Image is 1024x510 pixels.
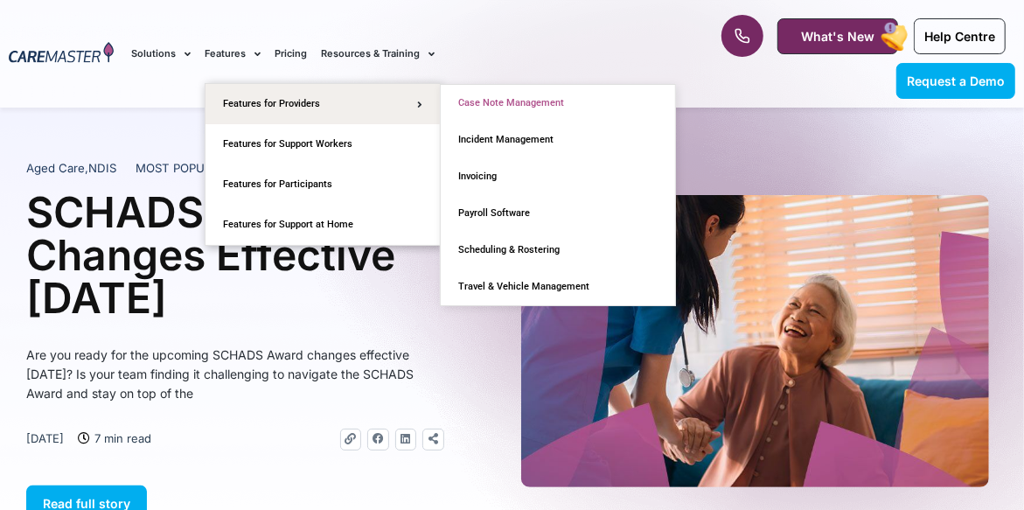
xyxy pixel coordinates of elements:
a: Payroll Software [441,195,675,232]
a: Travel & Vehicle Management [441,269,675,305]
h1: SCHADS Award Changes Effective [DATE] [26,191,444,319]
img: CareMaster Logo [9,42,114,66]
span: What's New [801,29,874,44]
nav: Menu [131,24,653,83]
time: [DATE] [26,431,64,445]
a: Features [205,24,261,83]
a: Help Centre [914,18,1006,54]
a: Request a Demo [896,63,1015,99]
span: , [26,161,116,175]
a: Features for Participants [205,164,440,205]
span: 7 min read [90,429,151,448]
a: Features for Providers [205,84,440,124]
span: Aged Care [26,161,85,175]
a: Case Note Management [441,85,675,122]
span: Request a Demo [907,73,1005,88]
a: Invoicing [441,158,675,195]
ul: Features for Providers [440,84,676,306]
span: NDIS [88,161,116,175]
a: Incident Management [441,122,675,158]
span: Help Centre [924,29,995,44]
a: What's New [777,18,898,54]
a: Features for Support at Home [205,205,440,245]
a: Solutions [131,24,191,83]
a: Resources & Training [321,24,435,83]
a: Scheduling & Rostering [441,232,675,269]
p: Are you ready for the upcoming SCHADS Award changes effective [DATE]? Is your team finding it cha... [26,346,444,403]
ul: Features [205,83,441,246]
a: Pricing [275,24,307,83]
a: Features for Support Workers [205,124,440,164]
img: A heartwarming moment where a support worker in a blue uniform, with a stethoscope draped over he... [521,195,990,488]
span: MOST POPULAR [136,160,226,178]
